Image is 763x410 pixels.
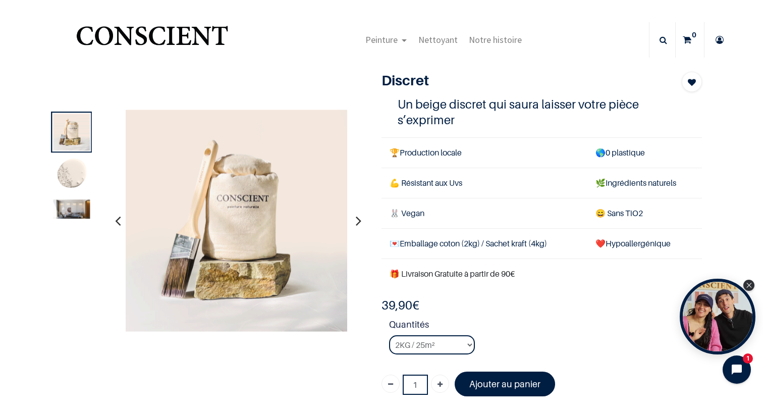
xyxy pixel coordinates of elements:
[74,20,230,60] img: Conscient
[689,30,699,40] sup: 0
[365,34,398,45] span: Peinture
[595,208,612,218] span: 😄 S
[680,279,755,354] div: Tolstoy bubble widget
[381,72,654,89] h1: Discret
[595,147,606,158] span: 🌎
[469,34,522,45] span: Notre histoire
[381,375,400,393] a: Supprimer
[390,269,515,279] font: 🎁 Livraison Gratuite à partir de 90€
[390,238,400,248] span: 💌
[682,72,702,92] button: Add to wishlist
[431,375,449,393] a: Ajouter
[126,110,348,332] img: Product image
[743,280,754,291] div: Close Tolstoy widget
[390,147,400,158] span: 🏆
[53,157,90,193] img: Product image
[381,229,587,259] td: Emballage coton (2kg) / Sachet kraft (4kg)
[74,20,230,60] a: Logo of Conscient
[587,229,702,259] td: ❤️Hypoallergénique
[469,379,540,389] font: Ajouter au panier
[587,198,702,228] td: ans TiO2
[389,318,702,335] strong: Quantités
[587,137,702,168] td: 0 plastique
[595,178,606,188] span: 🌿
[680,279,755,354] div: Open Tolstoy widget
[587,168,702,198] td: Ingrédients naturels
[398,96,686,128] h4: Un beige discret qui saura laisser votre pièce s’exprimer
[53,114,90,150] img: Product image
[381,298,419,313] b: €
[455,372,555,396] a: Ajouter au panier
[381,298,412,313] span: 39,90
[390,178,462,188] span: 💪 Résistant aux Uvs
[688,76,696,88] span: Add to wishlist
[418,34,458,45] span: Nettoyant
[360,22,413,58] a: Peinture
[53,199,90,219] img: Product image
[680,279,755,354] div: Open Tolstoy
[381,137,587,168] td: Production locale
[390,208,424,218] span: 🐰 Vegan
[676,22,704,58] a: 0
